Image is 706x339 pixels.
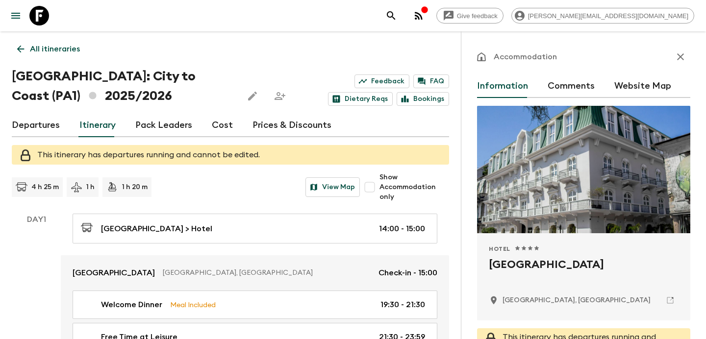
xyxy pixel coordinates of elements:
[397,92,449,106] a: Bookings
[379,172,449,202] span: Show Accommodation only
[380,299,425,311] p: 19:30 - 21:30
[101,299,162,311] p: Welcome Dinner
[511,8,694,24] div: [PERSON_NAME][EMAIL_ADDRESS][DOMAIN_NAME]
[12,214,61,225] p: Day 1
[503,295,651,305] p: Panama, Panama
[614,74,671,98] button: Website Map
[79,114,116,137] a: Itinerary
[73,291,437,319] a: Welcome DinnerMeal Included19:30 - 21:30
[328,92,393,106] a: Dietary Reqs
[494,51,557,63] p: Accommodation
[354,74,409,88] a: Feedback
[31,182,59,192] p: 4 h 25 m
[73,267,155,279] p: [GEOGRAPHIC_DATA]
[477,74,528,98] button: Information
[12,39,85,59] a: All itineraries
[163,268,371,278] p: [GEOGRAPHIC_DATA], [GEOGRAPHIC_DATA]
[6,6,25,25] button: menu
[378,267,437,279] p: Check-in - 15:00
[61,255,449,291] a: [GEOGRAPHIC_DATA][GEOGRAPHIC_DATA], [GEOGRAPHIC_DATA]Check-in - 15:00
[548,74,595,98] button: Comments
[12,114,60,137] a: Departures
[436,8,504,24] a: Give feedback
[252,114,331,137] a: Prices & Discounts
[305,177,360,197] button: View Map
[270,86,290,106] span: Share this itinerary
[381,6,401,25] button: search adventures
[489,245,510,253] span: Hotel
[122,182,148,192] p: 1 h 20 m
[452,12,503,20] span: Give feedback
[101,223,212,235] p: [GEOGRAPHIC_DATA] > Hotel
[73,214,437,243] a: [GEOGRAPHIC_DATA] > Hotel14:00 - 15:00
[170,299,216,310] p: Meal Included
[413,74,449,88] a: FAQ
[135,114,192,137] a: Pack Leaders
[12,67,235,106] h1: [GEOGRAPHIC_DATA]: City to Coast (PA1) 2025/2026
[86,182,95,192] p: 1 h
[37,151,260,159] span: This itinerary has departures running and cannot be edited.
[30,43,80,55] p: All itineraries
[243,86,262,106] button: Edit this itinerary
[379,223,425,235] p: 14:00 - 15:00
[477,106,690,233] div: Photo of Central Hotel Panama
[523,12,694,20] span: [PERSON_NAME][EMAIL_ADDRESS][DOMAIN_NAME]
[212,114,233,137] a: Cost
[489,257,679,288] h2: [GEOGRAPHIC_DATA]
